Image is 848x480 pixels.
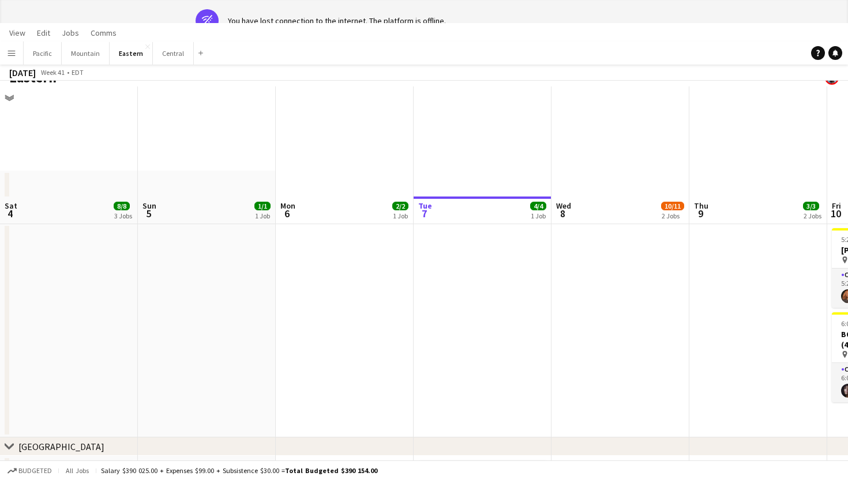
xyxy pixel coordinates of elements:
[556,201,571,211] span: Wed
[279,207,295,220] span: 6
[18,441,104,452] div: [GEOGRAPHIC_DATA]
[661,202,684,210] span: 10/11
[830,207,841,220] span: 10
[141,207,156,220] span: 5
[254,202,271,210] span: 1/1
[5,201,17,211] span: Sat
[554,207,571,220] span: 8
[418,201,432,211] span: Tue
[530,202,546,210] span: 4/4
[114,202,130,210] span: 8/8
[280,201,295,211] span: Mon
[662,211,684,220] div: 2 Jobs
[3,207,17,220] span: 4
[9,28,25,38] span: View
[153,42,194,65] button: Central
[142,201,156,211] span: Sun
[18,467,52,475] span: Budgeted
[6,464,54,477] button: Budgeted
[255,211,270,220] div: 1 Job
[62,42,110,65] button: Mountain
[110,42,153,65] button: Eastern
[832,201,841,211] span: Fri
[24,42,62,65] button: Pacific
[114,211,132,220] div: 3 Jobs
[91,28,117,38] span: Comms
[694,201,708,211] span: Thu
[101,466,377,475] div: Salary $390 025.00 + Expenses $99.00 + Subsistence $30.00 =
[63,466,91,475] span: All jobs
[393,211,408,220] div: 1 Job
[803,202,819,210] span: 3/3
[62,28,79,38] span: Jobs
[228,16,446,26] div: You have lost connection to the internet. The platform is offline.
[86,25,121,40] a: Comms
[72,68,84,77] div: EDT
[57,25,84,40] a: Jobs
[692,207,708,220] span: 9
[9,67,36,78] div: [DATE]
[531,211,546,220] div: 1 Job
[38,68,67,77] span: Week 41
[285,466,377,475] span: Total Budgeted $390 154.00
[804,211,821,220] div: 2 Jobs
[5,25,30,40] a: View
[32,25,55,40] a: Edit
[392,202,408,210] span: 2/2
[37,28,50,38] span: Edit
[417,207,432,220] span: 7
